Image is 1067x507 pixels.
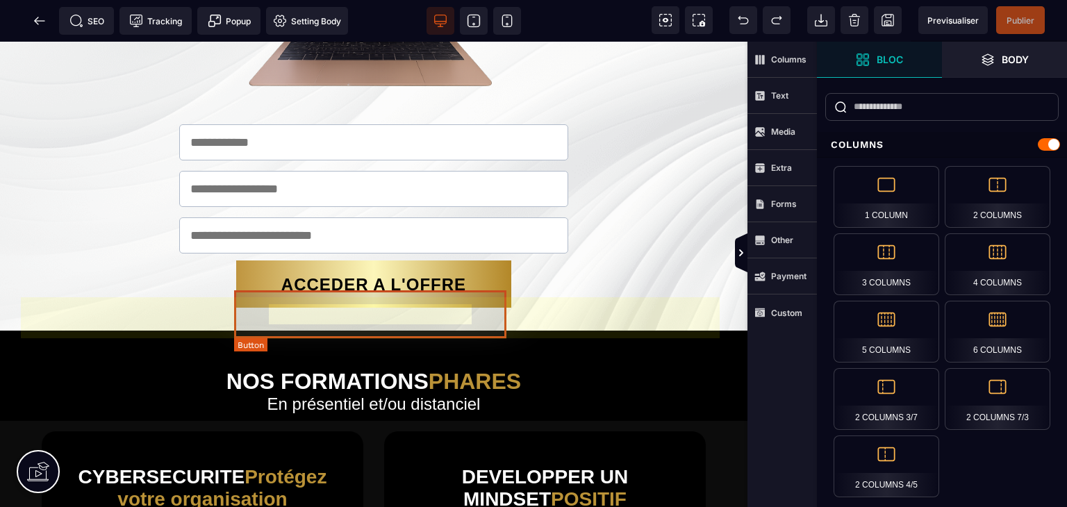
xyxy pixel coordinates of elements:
strong: Text [771,90,788,101]
span: Previsualiser [927,15,979,26]
div: 2 Columns 4/5 [834,435,939,497]
span: Open Blocks [817,42,942,78]
span: SEO [69,14,104,28]
div: 5 Columns [834,301,939,363]
span: Popup [208,14,251,28]
strong: Payment [771,271,807,281]
span: Preview [918,6,988,34]
strong: Bloc [877,54,903,65]
span: Publier [1007,15,1034,26]
div: 1 Column [834,166,939,228]
strong: Columns [771,54,807,65]
strong: Forms [771,199,797,209]
h2: En présentiel et/ou distanciel [10,353,737,379]
span: Screenshot [685,6,713,34]
strong: Extra [771,163,792,173]
span: Open Layer Manager [942,42,1067,78]
span: Setting Body [273,14,341,28]
strong: Body [1002,54,1029,65]
h2: DEVELOPPER UN MINDSET [412,417,678,476]
div: 2 Columns [945,166,1050,228]
span: POSITIF [551,447,627,468]
div: 3 Columns [834,233,939,295]
strong: Media [771,126,795,137]
div: 4 Columns [945,233,1050,295]
div: Columns [817,132,1067,158]
span: View components [652,6,679,34]
strong: Custom [771,308,802,318]
strong: Other [771,235,793,245]
span: Tracking [129,14,182,28]
div: 2 Columns 3/7 [834,368,939,430]
span: PHARES [429,327,521,352]
div: 2 Columns 7/3 [945,368,1050,430]
button: ACCEDER A L'OFFRE [236,219,511,266]
h2: CYBER [69,417,336,476]
div: 6 Columns [945,301,1050,363]
h1: NOS FORMATIONS [10,327,737,353]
